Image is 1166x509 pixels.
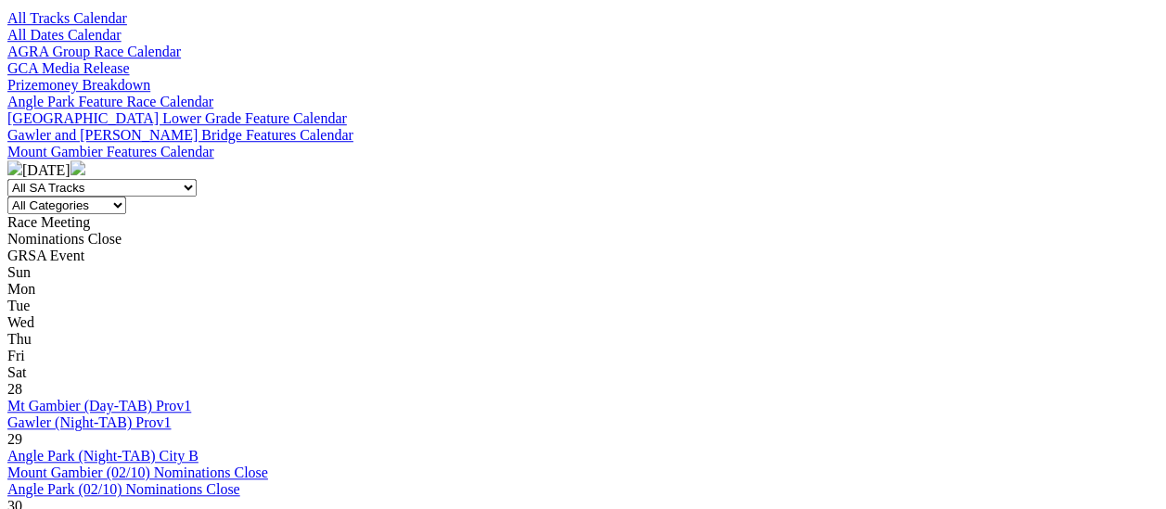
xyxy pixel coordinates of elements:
[7,44,181,59] a: AGRA Group Race Calendar
[70,160,85,175] img: chevron-right-pager-white.svg
[7,331,1159,348] div: Thu
[7,160,22,175] img: chevron-left-pager-white.svg
[7,94,213,109] a: Angle Park Feature Race Calendar
[7,364,1159,381] div: Sat
[7,160,1159,179] div: [DATE]
[7,214,1159,231] div: Race Meeting
[7,127,353,143] a: Gawler and [PERSON_NAME] Bridge Features Calendar
[7,144,214,159] a: Mount Gambier Features Calendar
[7,398,191,414] a: Mt Gambier (Day-TAB) Prov1
[7,264,1159,281] div: Sun
[7,298,1159,314] div: Tue
[7,448,199,464] a: Angle Park (Night-TAB) City B
[7,464,268,480] a: Mount Gambier (02/10) Nominations Close
[7,481,240,497] a: Angle Park (02/10) Nominations Close
[7,77,150,93] a: Prizemoney Breakdown
[7,381,22,397] span: 28
[7,281,1159,298] div: Mon
[7,414,171,430] a: Gawler (Night-TAB) Prov1
[7,110,347,126] a: [GEOGRAPHIC_DATA] Lower Grade Feature Calendar
[7,27,122,43] a: All Dates Calendar
[7,231,1159,248] div: Nominations Close
[7,10,127,26] a: All Tracks Calendar
[7,348,1159,364] div: Fri
[7,431,22,447] span: 29
[7,60,130,76] a: GCA Media Release
[7,248,1159,264] div: GRSA Event
[7,314,1159,331] div: Wed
